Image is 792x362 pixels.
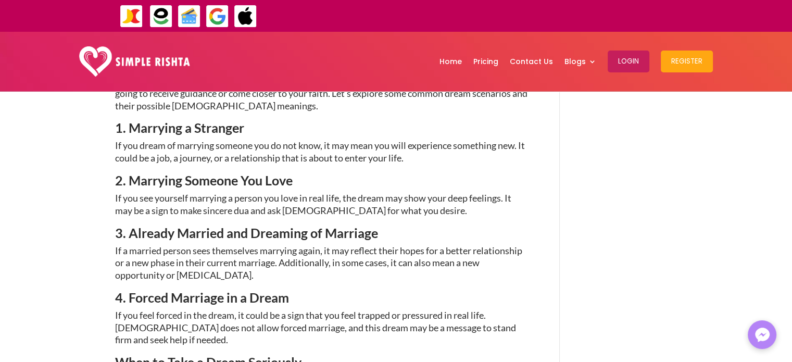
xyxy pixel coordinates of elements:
[439,34,462,89] a: Home
[206,5,229,28] img: GooglePay-icon
[608,51,649,72] button: Login
[115,245,522,281] span: If a married person sees themselves marrying again, it may reflect their hopes for a better relat...
[608,34,649,89] a: Login
[115,140,525,164] span: If you dream of marrying someone you do not know, it may mean you will experience something new. ...
[115,309,516,346] span: If you feel forced in the dream, it could be a sign that you feel trapped or pressured in real li...
[115,225,378,241] span: 3. Already Married and Dreaming of Marriage
[115,192,511,216] span: If you see yourself marrying a person you love in real life, the dream may show your deep feeling...
[661,51,713,72] button: Register
[120,5,143,28] img: JazzCash-icon
[661,34,713,89] a: Register
[510,34,553,89] a: Contact Us
[234,5,257,28] img: ApplePay-icon
[178,5,201,28] img: Credit Cards
[115,172,293,188] span: 2. Marrying Someone You Love
[149,5,173,28] img: EasyPaisa-icon
[564,34,596,89] a: Blogs
[752,324,773,345] img: Messenger
[115,75,527,111] span: For example, if you see yourself marrying a righteous person in a dream, it could mean that you a...
[115,120,244,135] span: 1. Marrying a Stranger
[115,290,289,305] span: 4. Forced Marriage in a Dream
[473,34,498,89] a: Pricing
